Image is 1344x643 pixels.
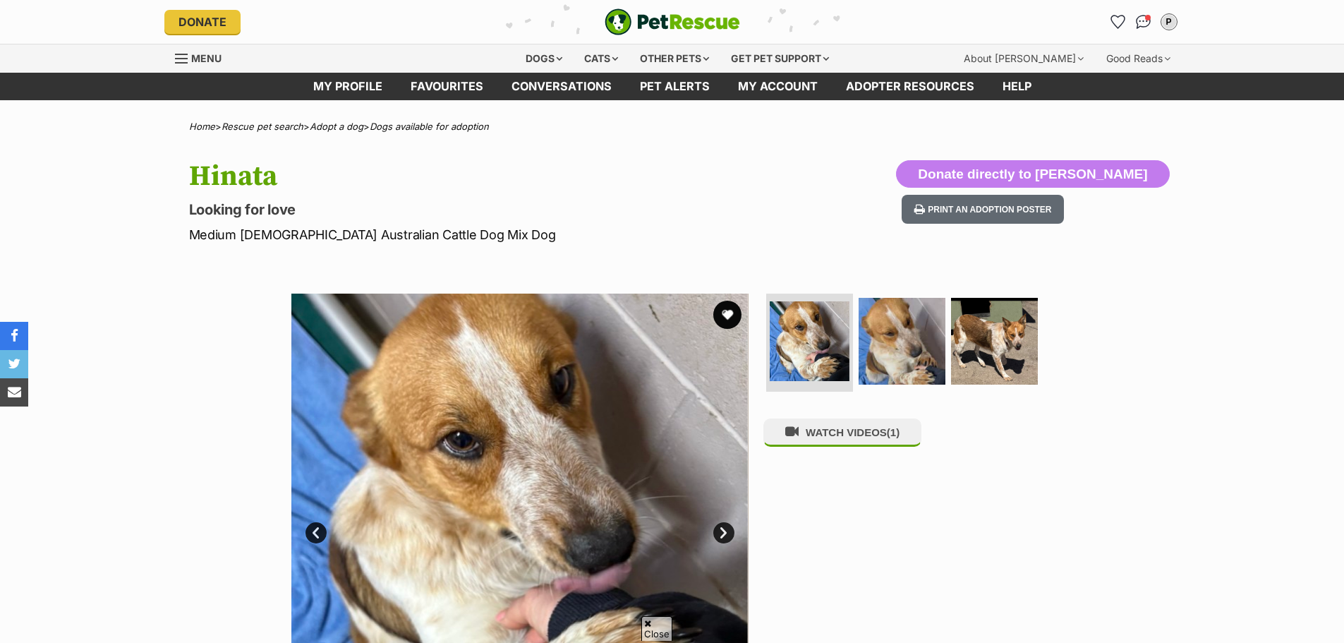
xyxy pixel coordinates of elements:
[1136,15,1151,29] img: chat-41dd97257d64d25036548639549fe6c8038ab92f7586957e7f3b1b290dea8141.svg
[641,616,672,641] span: Close
[310,121,363,132] a: Adopt a dog
[605,8,740,35] a: PetRescue
[721,44,839,73] div: Get pet support
[574,44,628,73] div: Cats
[189,160,786,193] h1: Hinata
[724,73,832,100] a: My account
[896,160,1169,188] button: Donate directly to [PERSON_NAME]
[713,301,741,329] button: favourite
[605,8,740,35] img: logo-e224e6f780fb5917bec1dbf3a21bbac754714ae5b6737aabdf751b685950b380.svg
[1107,11,1180,33] ul: Account quick links
[951,298,1038,385] img: Photo of Hinata
[713,522,734,543] a: Next
[1107,11,1130,33] a: Favourites
[859,298,945,385] img: Photo of Hinata
[175,44,231,70] a: Menu
[305,522,327,543] a: Prev
[299,73,396,100] a: My profile
[164,10,241,34] a: Donate
[396,73,497,100] a: Favourites
[497,73,626,100] a: conversations
[887,426,900,438] span: (1)
[1096,44,1180,73] div: Good Reads
[954,44,1094,73] div: About [PERSON_NAME]
[189,200,786,220] p: Looking for love
[630,44,719,73] div: Other pets
[770,301,849,381] img: Photo of Hinata
[763,419,921,446] button: WATCH VIDEOS(1)
[191,52,222,64] span: Menu
[832,73,988,100] a: Adopter resources
[189,225,786,244] p: Medium [DEMOGRAPHIC_DATA] Australian Cattle Dog Mix Dog
[370,121,489,132] a: Dogs available for adoption
[1158,11,1180,33] button: My account
[988,73,1046,100] a: Help
[626,73,724,100] a: Pet alerts
[154,121,1191,132] div: > > >
[516,44,572,73] div: Dogs
[1162,15,1176,29] div: P
[902,195,1064,224] button: Print an adoption poster
[189,121,215,132] a: Home
[222,121,303,132] a: Rescue pet search
[1132,11,1155,33] a: Conversations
